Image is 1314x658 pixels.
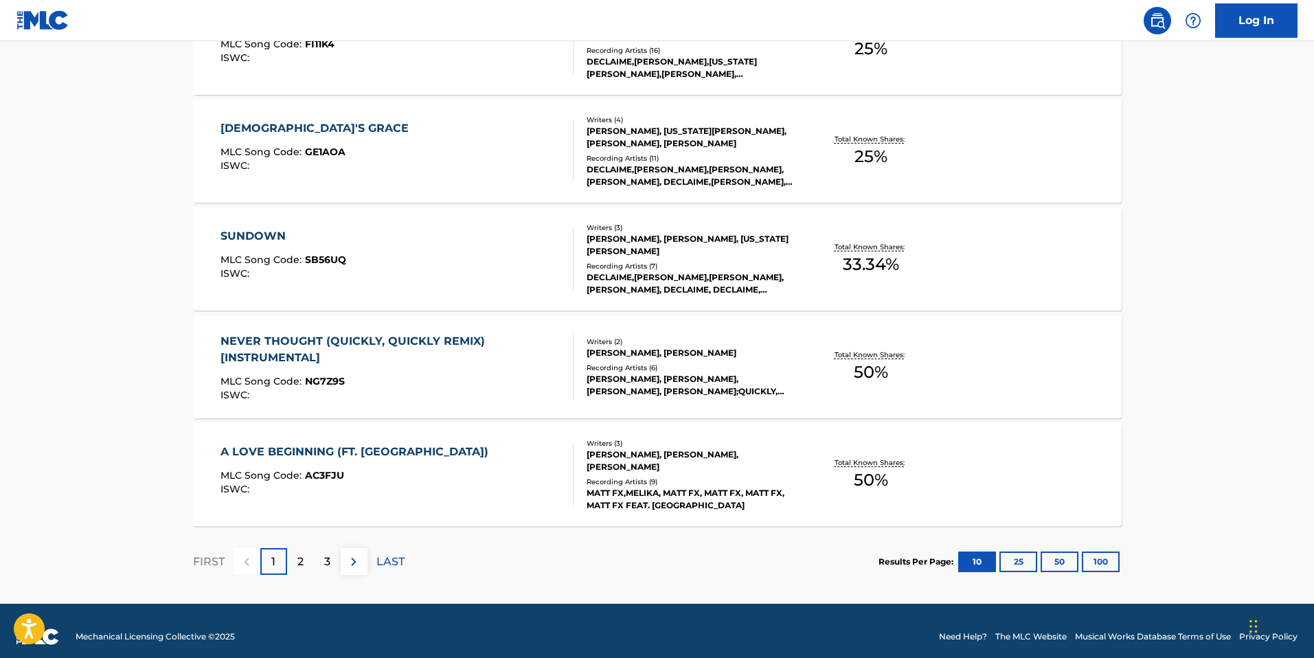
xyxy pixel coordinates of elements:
[1185,12,1201,29] img: help
[587,125,794,150] div: [PERSON_NAME], [US_STATE][PERSON_NAME], [PERSON_NAME], [PERSON_NAME]
[16,10,69,30] img: MLC Logo
[297,554,304,570] p: 2
[835,242,908,252] p: Total Known Shares:
[220,375,305,387] span: MLC Song Code :
[1215,3,1298,38] a: Log In
[220,253,305,266] span: MLC Song Code :
[220,159,253,172] span: ISWC :
[220,444,495,460] div: A LOVE BEGINNING (FT. [GEOGRAPHIC_DATA])
[193,423,1122,526] a: A LOVE BEGINNING (FT. [GEOGRAPHIC_DATA])MLC Song Code:AC3FJUISWC:Writers (3)[PERSON_NAME], [PERSO...
[854,36,887,61] span: 25 %
[220,389,253,401] span: ISWC :
[220,267,253,280] span: ISWC :
[376,554,405,570] p: LAST
[587,115,794,125] div: Writers ( 4 )
[346,554,362,570] img: right
[305,38,335,50] span: FI11K4
[193,207,1122,310] a: SUNDOWNMLC Song Code:SB56UQISWC:Writers (3)[PERSON_NAME], [PERSON_NAME], [US_STATE][PERSON_NAME]R...
[587,363,794,373] div: Recording Artists ( 6 )
[879,556,957,568] p: Results Per Page:
[220,120,416,137] div: [DEMOGRAPHIC_DATA]'S GRACE
[958,552,996,572] button: 10
[1239,631,1298,643] a: Privacy Policy
[995,631,1067,643] a: The MLC Website
[1245,592,1314,658] iframe: Chat Widget
[1149,12,1166,29] img: search
[835,457,908,468] p: Total Known Shares:
[854,360,888,385] span: 50 %
[587,347,794,359] div: [PERSON_NAME], [PERSON_NAME]
[271,554,275,570] p: 1
[1082,552,1120,572] button: 100
[193,315,1122,418] a: NEVER THOUGHT (QUICKLY, QUICKLY REMIX) [INSTRUMENTAL]MLC Song Code:NG7Z9SISWC:Writers (2)[PERSON_...
[835,134,908,144] p: Total Known Shares:
[587,45,794,56] div: Recording Artists ( 16 )
[220,469,305,481] span: MLC Song Code :
[1144,7,1171,34] a: Public Search
[1075,631,1231,643] a: Musical Works Database Terms of Use
[999,552,1037,572] button: 25
[939,631,987,643] a: Need Help?
[587,261,794,271] div: Recording Artists ( 7 )
[587,477,794,487] div: Recording Artists ( 9 )
[835,350,908,360] p: Total Known Shares:
[1249,606,1258,647] div: Drag
[76,631,235,643] span: Mechanical Licensing Collective © 2025
[1041,552,1078,572] button: 50
[220,52,253,64] span: ISWC :
[587,438,794,449] div: Writers ( 3 )
[305,375,345,387] span: NG7Z9S
[587,223,794,233] div: Writers ( 3 )
[220,333,562,366] div: NEVER THOUGHT (QUICKLY, QUICKLY REMIX) [INSTRUMENTAL]
[220,146,305,158] span: MLC Song Code :
[587,153,794,163] div: Recording Artists ( 11 )
[587,373,794,398] div: [PERSON_NAME], [PERSON_NAME], [PERSON_NAME], [PERSON_NAME];QUICKLY, [PERSON_NAME];QUICKLY
[305,146,346,158] span: GE1AOA
[220,483,253,495] span: ISWC :
[587,487,794,512] div: MATT FX,MELIKA, MATT FX, MATT FX, MATT FX, MATT FX FEAT. [GEOGRAPHIC_DATA]
[843,252,899,277] span: 33.34 %
[854,144,887,169] span: 25 %
[1179,7,1207,34] div: Help
[193,554,225,570] p: FIRST
[324,554,330,570] p: 3
[220,38,305,50] span: MLC Song Code :
[587,56,794,80] div: DECLAIME,[PERSON_NAME],[US_STATE][PERSON_NAME],[PERSON_NAME],[PERSON_NAME], DECLAIME, DECLAIME, D...
[305,253,346,266] span: SB56UQ
[854,468,888,492] span: 50 %
[587,163,794,188] div: DECLAIME,[PERSON_NAME],[PERSON_NAME],[PERSON_NAME], DECLAIME,[PERSON_NAME],[PERSON_NAME],[PERSON_...
[587,271,794,296] div: DECLAIME,[PERSON_NAME],[PERSON_NAME], [PERSON_NAME], DECLAIME, DECLAIME, DECLAIME, [PERSON_NAME],...
[305,469,344,481] span: AC3FJU
[587,233,794,258] div: [PERSON_NAME], [PERSON_NAME], [US_STATE][PERSON_NAME]
[220,228,346,245] div: SUNDOWN
[587,337,794,347] div: Writers ( 2 )
[587,449,794,473] div: [PERSON_NAME], [PERSON_NAME], [PERSON_NAME]
[193,100,1122,203] a: [DEMOGRAPHIC_DATA]'S GRACEMLC Song Code:GE1AOAISWC:Writers (4)[PERSON_NAME], [US_STATE][PERSON_NA...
